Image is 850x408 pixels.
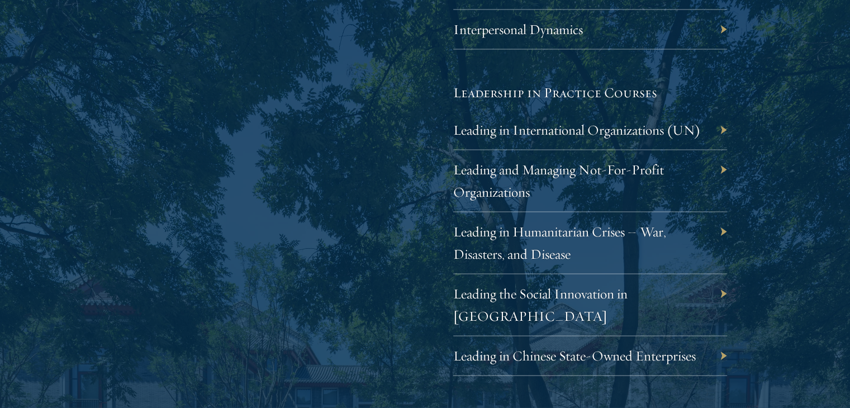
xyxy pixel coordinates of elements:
h5: Leadership in Practice Courses [453,83,727,102]
a: Leading in Humanitarian Crises – War, Disasters, and Disease [453,223,666,263]
a: Interpersonal Dynamics [453,21,583,38]
a: Leading in International Organizations (UN) [453,121,701,139]
a: Leading the Social Innovation in [GEOGRAPHIC_DATA] [453,285,628,325]
a: Leading in Chinese State-Owned Enterprises [453,347,696,364]
a: Leading and Managing Not-For-Profit Organizations [453,161,664,201]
